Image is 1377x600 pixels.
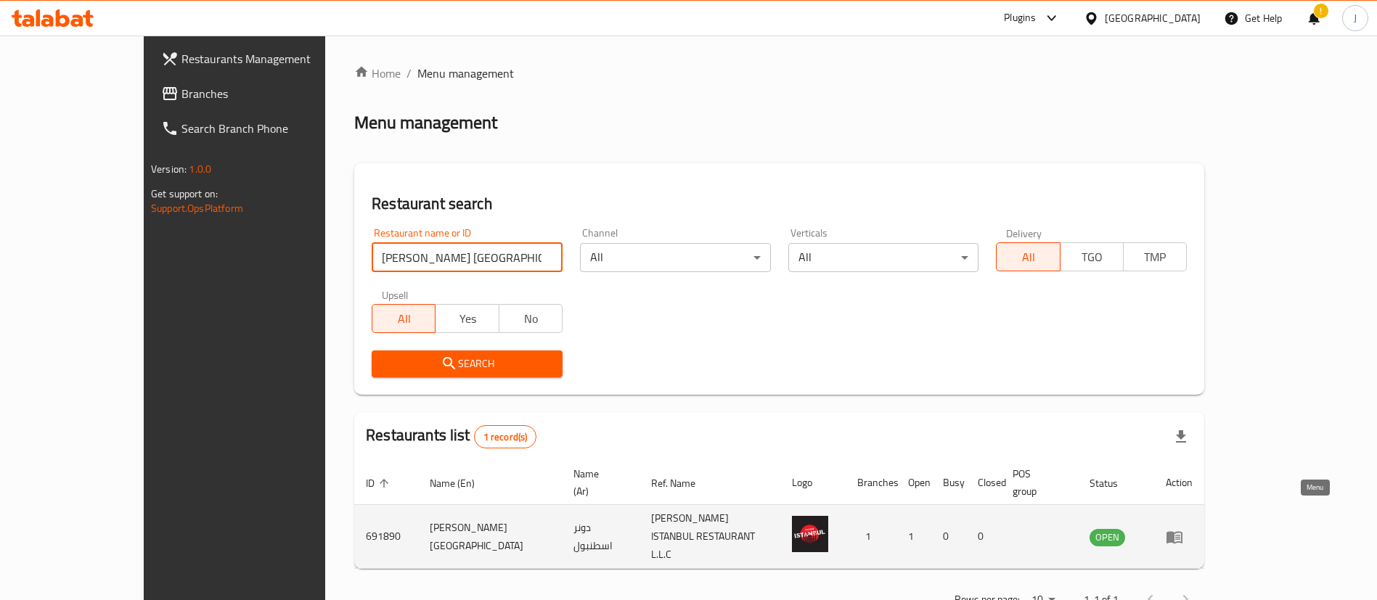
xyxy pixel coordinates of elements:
[354,65,401,82] a: Home
[474,425,537,448] div: Total records count
[181,120,362,137] span: Search Branch Phone
[931,461,966,505] th: Busy
[366,474,393,492] span: ID
[354,505,418,569] td: 691890
[435,304,499,333] button: Yes
[354,65,1204,82] nav: breadcrumb
[792,516,828,552] img: Doner Istanbul
[372,350,563,377] button: Search
[966,461,1001,505] th: Closed
[151,184,218,203] span: Get support on:
[651,474,714,492] span: Ref. Name
[1090,529,1125,546] span: OPEN
[372,304,436,333] button: All
[1164,419,1198,454] div: Export file
[150,76,374,111] a: Branches
[430,474,494,492] span: Name (En)
[580,243,771,272] div: All
[150,41,374,76] a: Restaurants Management
[151,160,187,178] span: Version:
[1105,10,1201,26] div: [GEOGRAPHIC_DATA]
[562,505,640,569] td: دونر اسطنبول
[418,505,562,569] td: [PERSON_NAME] [GEOGRAPHIC_DATA]
[372,193,1187,215] h2: Restaurant search
[1090,474,1137,492] span: Status
[846,461,896,505] th: Branches
[1060,242,1124,271] button: TGO
[1354,10,1357,26] span: J
[366,424,536,448] h2: Restaurants list
[996,242,1060,271] button: All
[372,243,563,272] input: Search for restaurant name or ID..
[1006,228,1042,238] label: Delivery
[966,505,1001,569] td: 0
[788,243,979,272] div: All
[406,65,412,82] li: /
[441,308,493,329] span: Yes
[1066,247,1118,268] span: TGO
[475,430,536,444] span: 1 record(s)
[931,505,966,569] td: 0
[896,505,931,569] td: 1
[505,308,557,329] span: No
[640,505,780,569] td: [PERSON_NAME] ISTANBUL RESTAURANT L.L.C
[1154,461,1204,505] th: Action
[1004,9,1036,27] div: Plugins
[354,461,1204,569] table: enhanced table
[378,308,430,329] span: All
[383,355,551,373] span: Search
[780,461,846,505] th: Logo
[1129,247,1181,268] span: TMP
[1090,529,1125,546] div: OPEN
[417,65,514,82] span: Menu management
[499,304,563,333] button: No
[573,465,622,500] span: Name (Ar)
[846,505,896,569] td: 1
[181,85,362,102] span: Branches
[189,160,211,178] span: 1.0.0
[150,111,374,146] a: Search Branch Phone
[1013,465,1061,500] span: POS group
[151,199,243,218] a: Support.OpsPlatform
[896,461,931,505] th: Open
[1002,247,1054,268] span: All
[181,50,362,67] span: Restaurants Management
[382,289,409,300] label: Upsell
[354,111,497,134] h2: Menu management
[1123,242,1187,271] button: TMP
